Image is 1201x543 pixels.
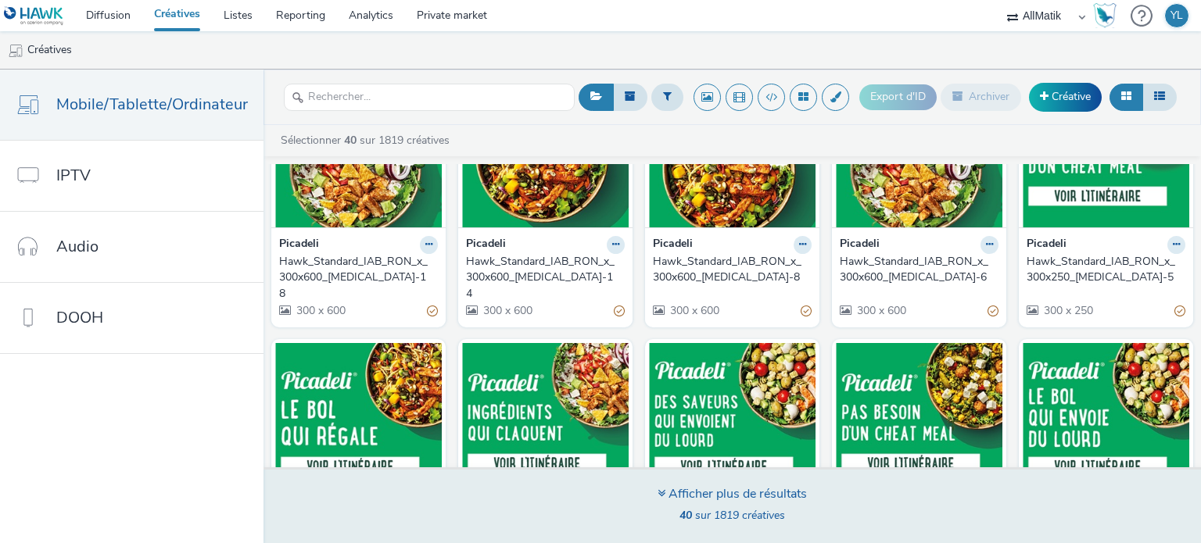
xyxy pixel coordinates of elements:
div: Partiellement valide [427,303,438,320]
div: Partiellement valide [801,303,812,320]
div: Hawk_Standard_IAB_RON_x_300x600_[MEDICAL_DATA]-8 [653,254,805,286]
div: Partiellement valide [988,303,998,320]
button: Archiver [941,84,1021,110]
a: Hawk_Standard_IAB_RON_x_300x600_[MEDICAL_DATA]-8 [653,254,812,286]
span: 300 x 600 [295,303,346,318]
span: 300 x 600 [669,303,719,318]
strong: Picadeli [466,236,506,254]
div: Hawk_Standard_IAB_RON_x_300x250_[MEDICAL_DATA]-5 [1027,254,1179,286]
span: DOOH [56,306,103,329]
div: Hawk_Standard_IAB_RON_x_300x600_[MEDICAL_DATA]-14 [466,254,618,302]
img: Hawk_Standard_IAB_RON_x_300x250_T3-32 visual [275,343,442,495]
a: Créative [1029,83,1102,111]
strong: 40 [344,133,357,148]
button: Liste [1142,84,1177,110]
span: 300 x 600 [482,303,532,318]
button: Export d'ID [859,84,937,109]
img: Hawk Academy [1093,3,1117,28]
a: Hawk Academy [1093,3,1123,28]
a: Hawk_Standard_IAB_RON_x_300x600_[MEDICAL_DATA]-6 [840,254,998,286]
strong: 40 [679,508,692,523]
a: Hawk_Standard_IAB_RON_x_300x600_[MEDICAL_DATA]-14 [466,254,625,302]
div: Partiellement valide [614,303,625,320]
img: Hawk_Standard_IAB_RON_x_300x250_T3-25 visual [1023,343,1189,495]
a: Sélectionner sur 1819 créatives [279,133,456,148]
img: mobile [8,43,23,59]
div: Hawk_Standard_IAB_RON_x_300x600_[MEDICAL_DATA]-6 [840,254,992,286]
span: sur 1819 créatives [679,508,785,523]
span: Mobile/Tablette/Ordinateur [56,93,248,116]
input: Rechercher... [284,84,575,111]
div: Afficher plus de résultats [658,485,807,503]
span: IPTV [56,164,91,187]
div: Partiellement valide [1174,303,1185,320]
span: Audio [56,235,99,258]
button: Grille [1110,84,1143,110]
a: Hawk_Standard_IAB_RON_x_300x250_[MEDICAL_DATA]-5 [1027,254,1185,286]
span: 300 x 250 [1042,303,1093,318]
strong: Picadeli [279,236,319,254]
strong: Picadeli [1027,236,1067,254]
strong: Picadeli [840,236,880,254]
strong: Picadeli [653,236,693,254]
img: Hawk_Standard_IAB_RON_x_300x250_T3-3 visual [836,343,1002,495]
a: Hawk_Standard_IAB_RON_x_300x600_[MEDICAL_DATA]-18 [279,254,438,302]
div: YL [1171,4,1183,27]
img: undefined Logo [4,6,64,26]
div: Hawk_Standard_IAB_RON_x_300x600_[MEDICAL_DATA]-18 [279,254,432,302]
img: Hawk_Standard_IAB_RON_x_300x250_T3-12 visual [462,343,629,495]
span: 300 x 600 [855,303,906,318]
img: Hawk_Standard_IAB_RON_x_300x250_T3-19 visual [649,343,816,495]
